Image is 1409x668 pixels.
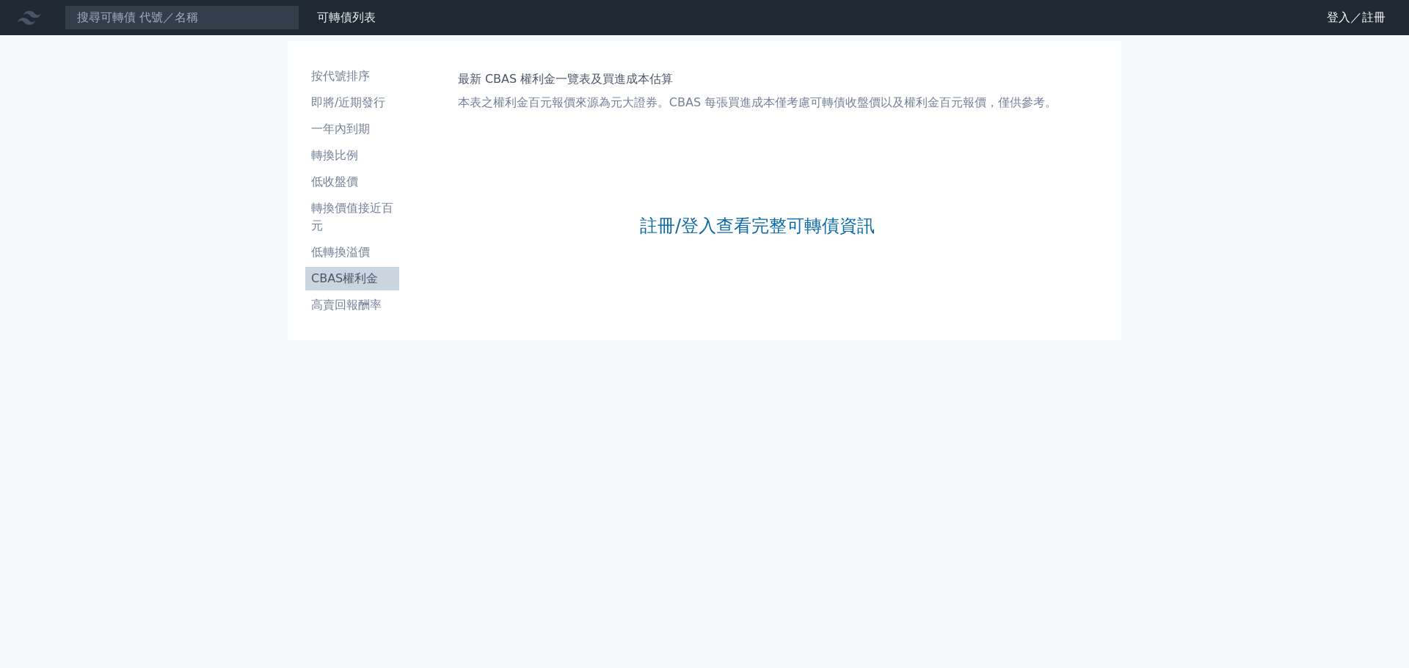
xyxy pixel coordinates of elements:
a: 轉換比例 [305,144,399,167]
p: 本表之權利金百元報價來源為元大證券。CBAS 每張買進成本僅考慮可轉債收盤價以及權利金百元報價，僅供參考。 [458,94,1057,111]
li: 按代號排序 [305,67,399,85]
li: 轉換價值接近百元 [305,199,399,235]
h1: 最新 CBAS 權利金一覽表及買進成本估算 [458,70,1057,88]
a: 轉換價值接近百元 [305,197,399,238]
a: 高賣回報酬率 [305,293,399,317]
input: 搜尋可轉債 代號／名稱 [65,5,299,30]
a: 即將/近期發行 [305,91,399,114]
li: 轉換比例 [305,147,399,164]
li: 低收盤價 [305,173,399,191]
li: 即將/近期發行 [305,94,399,111]
a: 一年內到期 [305,117,399,141]
a: 註冊/登入查看完整可轉債資訊 [640,214,875,238]
a: 按代號排序 [305,65,399,88]
li: 一年內到期 [305,120,399,138]
li: 高賣回報酬率 [305,296,399,314]
li: 低轉換溢價 [305,243,399,261]
a: CBAS權利金 [305,267,399,290]
li: CBAS權利金 [305,270,399,287]
a: 可轉債列表 [317,10,376,24]
a: 登入／註冊 [1315,6,1397,29]
a: 低轉換溢價 [305,241,399,264]
a: 低收盤價 [305,170,399,194]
